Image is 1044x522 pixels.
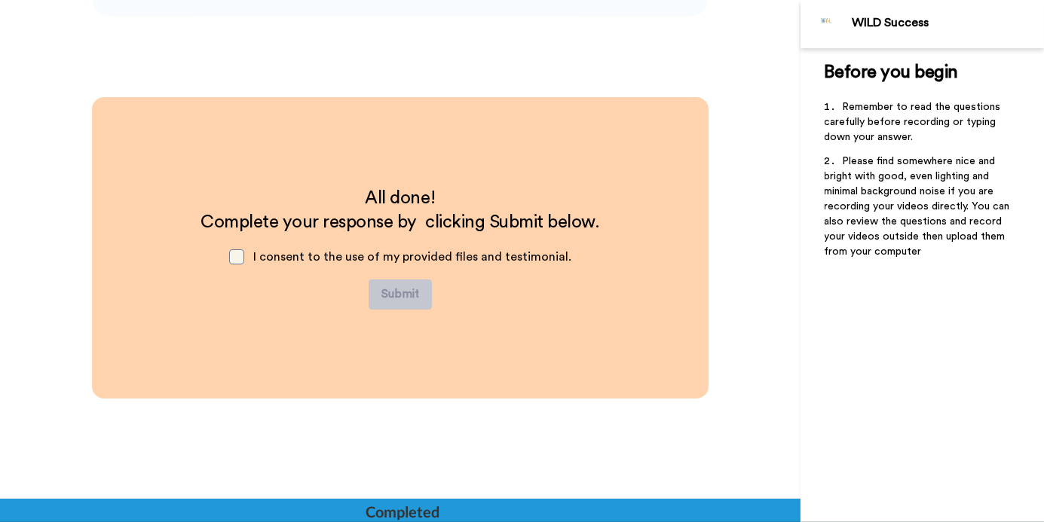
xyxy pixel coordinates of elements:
span: Complete your response by clicking Submit below. [201,213,599,231]
div: WILD Success [853,16,1043,30]
span: I consent to the use of my provided files and testimonial. [253,251,571,263]
button: Submit [369,279,432,310]
span: Before you begin [825,63,958,81]
span: All done! [365,189,435,207]
span: Please find somewhere nice and bright with good, even lighting and minimal background noise if yo... [825,156,1013,257]
span: Remember to read the questions carefully before recording or typing down your answer. [825,102,1004,142]
img: Profile Image [809,6,845,42]
div: Completed [366,501,438,522]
